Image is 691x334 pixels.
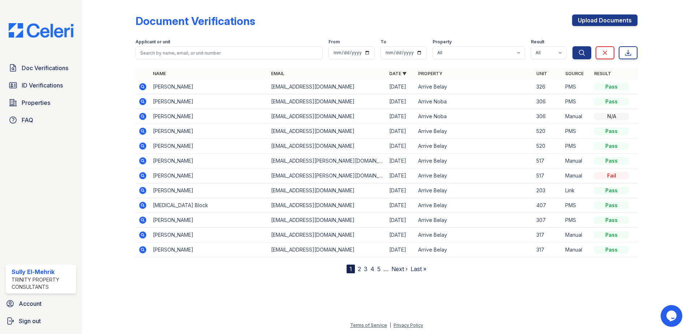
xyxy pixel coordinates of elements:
label: Applicant or unit [136,39,170,45]
a: Next › [391,265,408,273]
td: [DATE] [386,243,415,257]
input: Search by name, email, or unit number [136,46,323,59]
td: [EMAIL_ADDRESS][DOMAIN_NAME] [268,243,386,257]
td: [EMAIL_ADDRESS][PERSON_NAME][DOMAIN_NAME] [268,168,386,183]
td: Arrive Noba [415,94,533,109]
td: Manual [562,168,591,183]
td: [EMAIL_ADDRESS][DOMAIN_NAME] [268,139,386,154]
td: Arrive Belay [415,243,533,257]
span: Properties [22,98,50,107]
div: Pass [594,217,629,224]
span: Account [19,299,42,308]
td: [DATE] [386,109,415,124]
img: CE_Logo_Blue-a8612792a0a2168367f1c8372b55b34899dd931a85d93a1a3d3e32e68fde9ad4.png [3,23,79,38]
td: [PERSON_NAME] [150,154,268,168]
span: ID Verifications [22,81,63,90]
td: Manual [562,109,591,124]
div: Pass [594,202,629,209]
td: [DATE] [386,213,415,228]
div: Document Verifications [136,14,255,27]
td: Manual [562,154,591,168]
div: Pass [594,128,629,135]
td: [DATE] [386,168,415,183]
td: [DATE] [386,183,415,198]
span: … [383,265,389,273]
td: [EMAIL_ADDRESS][DOMAIN_NAME] [268,213,386,228]
td: 317 [533,243,562,257]
td: [PERSON_NAME] [150,183,268,198]
td: PMS [562,94,591,109]
td: 326 [533,80,562,94]
td: [PERSON_NAME] [150,243,268,257]
div: Pass [594,157,629,164]
td: [PERSON_NAME] [150,109,268,124]
label: To [381,39,386,45]
a: 5 [377,265,381,273]
td: [EMAIL_ADDRESS][DOMAIN_NAME] [268,228,386,243]
td: [PERSON_NAME] [150,213,268,228]
td: 520 [533,139,562,154]
td: [PERSON_NAME] [150,80,268,94]
td: PMS [562,80,591,94]
td: [EMAIL_ADDRESS][DOMAIN_NAME] [268,80,386,94]
td: [EMAIL_ADDRESS][PERSON_NAME][DOMAIN_NAME] [268,154,386,168]
td: [DATE] [386,80,415,94]
a: Date ▼ [389,71,407,76]
td: 306 [533,94,562,109]
td: 517 [533,154,562,168]
a: Result [594,71,611,76]
td: [EMAIL_ADDRESS][DOMAIN_NAME] [268,109,386,124]
a: 4 [370,265,374,273]
div: 1 [347,265,355,273]
a: Source [565,71,584,76]
a: Properties [6,95,76,110]
a: Sign out [3,314,79,328]
td: PMS [562,213,591,228]
div: Pass [594,142,629,150]
span: Sign out [19,317,41,325]
td: [MEDICAL_DATA] Block [150,198,268,213]
td: Arrive Belay [415,213,533,228]
td: 520 [533,124,562,139]
td: [EMAIL_ADDRESS][DOMAIN_NAME] [268,183,386,198]
a: Property [418,71,442,76]
td: Link [562,183,591,198]
a: Email [271,71,284,76]
a: Privacy Policy [394,322,423,328]
td: [DATE] [386,154,415,168]
iframe: chat widget [661,305,684,327]
div: Trinity Property Consultants [12,276,73,291]
a: FAQ [6,113,76,127]
div: Pass [594,98,629,105]
td: [EMAIL_ADDRESS][DOMAIN_NAME] [268,124,386,139]
td: Arrive Belay [415,168,533,183]
div: Pass [594,246,629,253]
td: Arrive Belay [415,139,533,154]
td: Manual [562,243,591,257]
td: PMS [562,139,591,154]
td: PMS [562,124,591,139]
label: Result [531,39,544,45]
td: [DATE] [386,124,415,139]
td: [DATE] [386,139,415,154]
label: Property [433,39,452,45]
td: Arrive Belay [415,183,533,198]
td: [DATE] [386,94,415,109]
td: Arrive Belay [415,124,533,139]
td: [PERSON_NAME] [150,228,268,243]
td: 317 [533,228,562,243]
td: 306 [533,109,562,124]
td: PMS [562,198,591,213]
td: Arrive Belay [415,198,533,213]
td: [DATE] [386,198,415,213]
td: [EMAIL_ADDRESS][DOMAIN_NAME] [268,94,386,109]
a: Name [153,71,166,76]
td: 517 [533,168,562,183]
a: 3 [364,265,368,273]
div: Pass [594,187,629,194]
a: Last » [411,265,426,273]
a: ID Verifications [6,78,76,93]
div: Sully El-Mehrik [12,267,73,276]
td: 307 [533,213,562,228]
